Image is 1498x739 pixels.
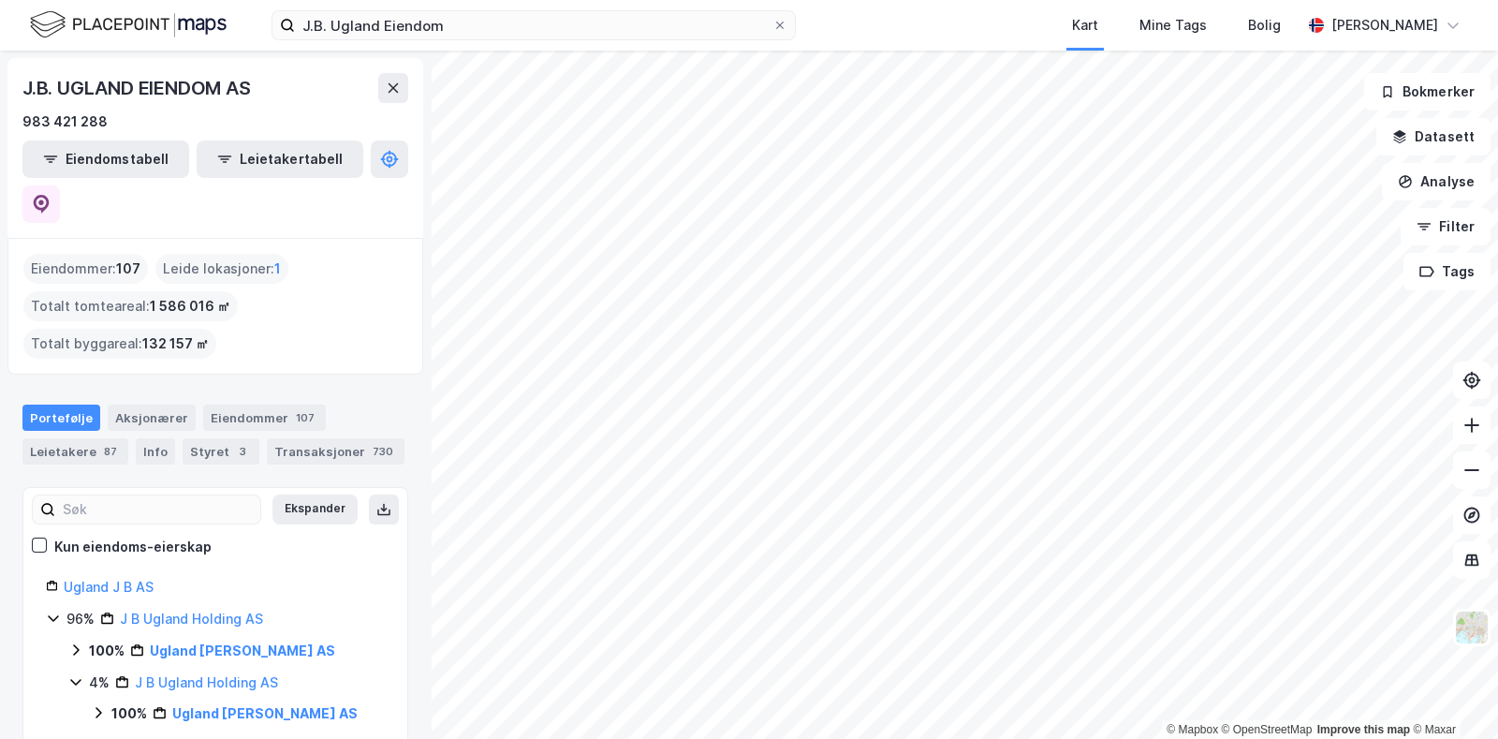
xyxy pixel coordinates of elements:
button: Analyse [1382,163,1491,200]
div: Info [136,438,175,465]
button: Bokmerker [1364,73,1491,111]
div: Transaksjoner [267,438,404,465]
div: Totalt tomteareal : [23,291,238,321]
button: Datasett [1376,118,1491,155]
div: 100% [89,640,125,662]
div: 107 [292,408,318,427]
img: logo.f888ab2527a4732fd821a326f86c7f29.svg [30,8,227,41]
span: 107 [116,258,140,280]
div: Totalt byggareal : [23,329,216,359]
div: Styret [183,438,259,465]
a: Improve this map [1317,723,1410,736]
div: 96% [66,608,95,630]
span: 1 [274,258,281,280]
div: 87 [100,442,121,461]
a: OpenStreetMap [1222,723,1313,736]
span: 132 157 ㎡ [142,333,209,355]
button: Ekspander [272,495,358,525]
span: 1 586 016 ㎡ [150,295,230,318]
div: Portefølje [22,405,100,431]
iframe: Chat Widget [1404,649,1498,739]
div: 4% [89,672,110,694]
button: Tags [1403,253,1491,290]
div: 730 [369,442,397,461]
div: 983 421 288 [22,111,108,133]
div: Bolig [1248,14,1281,37]
input: Søk på adresse, matrikkel, gårdeiere, leietakere eller personer [295,11,772,39]
a: Mapbox [1167,723,1218,736]
div: Mine Tags [1139,14,1207,37]
div: 3 [233,442,252,461]
div: Kontrollprogram for chat [1404,649,1498,739]
button: Eiendomstabell [22,140,189,178]
div: 100% [111,702,147,725]
div: J.B. UGLAND EIENDOM AS [22,73,255,103]
div: Kun eiendoms-eierskap [54,536,212,558]
a: Ugland [PERSON_NAME] AS [172,705,358,721]
button: Filter [1401,208,1491,245]
a: J B Ugland Holding AS [135,674,278,690]
div: Leide lokasjoner : [155,254,288,284]
a: Ugland J B AS [64,579,154,595]
a: J B Ugland Holding AS [120,611,263,627]
div: Eiendommer [203,405,326,431]
input: Søk [55,495,260,524]
div: Leietakere [22,438,128,465]
a: Ugland [PERSON_NAME] AS [150,643,335,658]
div: Eiendommer : [23,254,148,284]
button: Leietakertabell [197,140,363,178]
div: Kart [1072,14,1098,37]
img: Z [1454,610,1490,645]
div: Aksjonærer [108,405,196,431]
div: [PERSON_NAME] [1331,14,1438,37]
